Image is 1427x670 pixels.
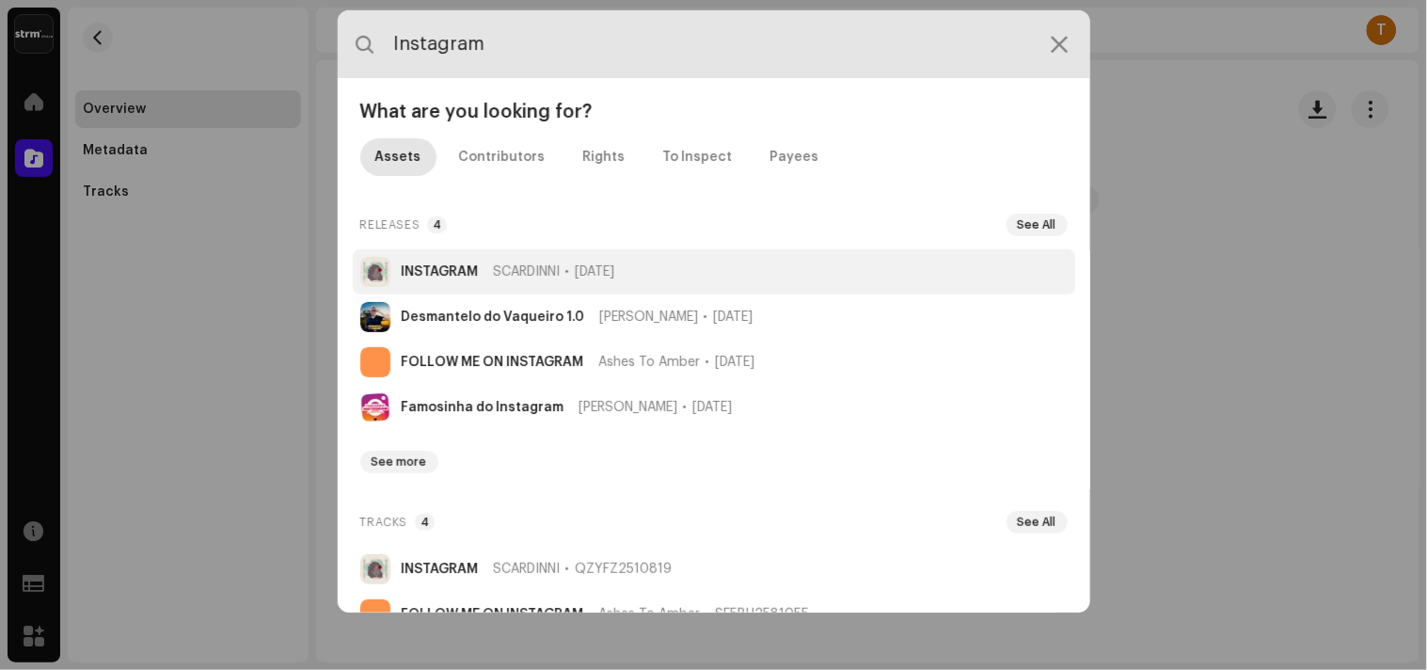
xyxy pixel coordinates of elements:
span: [DATE] [693,400,733,415]
button: See All [1007,214,1068,236]
div: To Inspect [663,138,733,176]
strong: INSTAGRAM [402,264,479,279]
input: Search [338,10,1090,78]
span: See All [1018,217,1056,232]
span: [DATE] [716,355,755,370]
span: [PERSON_NAME] [579,400,678,415]
p-badge: 4 [415,514,435,531]
span: Ashes To Amber [599,355,701,370]
strong: INSTAGRAM [402,562,479,577]
span: See more [372,455,427,470]
img: ea45198f-6f69-4c37-9e41-019c64d9fd06 [360,257,390,287]
strong: Famosinha do Instagram [402,400,564,415]
span: SCARDINNI [494,562,561,577]
button: See more [360,451,438,473]
div: Contributors [459,138,546,176]
img: 589f6e2a-ccd3-4869-bd66-0e5e6006cffa [360,302,390,332]
img: cbb37133-4e50-42aa-852f-8e7e23bd48ca [360,599,390,630]
img: ea45198f-6f69-4c37-9e41-019c64d9fd06 [360,554,390,584]
img: 76b68785-89e7-4291-b948-b2d88fcc0fab [360,392,390,423]
span: SE5BU2581055 [716,607,810,622]
span: Ashes To Amber [599,607,701,622]
div: Assets [375,138,421,176]
strong: Desmantelo do Vaqueiro 1.0 [402,310,585,325]
span: Tracks [360,511,408,534]
p-badge: 4 [427,216,447,233]
strong: FOLLOW ME ON INSTAGRAM [402,607,584,622]
span: [PERSON_NAME] [600,310,699,325]
div: Payees [770,138,819,176]
div: Rights [583,138,626,176]
button: See All [1007,511,1068,534]
span: Releases [360,214,420,236]
span: [DATE] [576,264,615,279]
div: What are you looking for? [353,101,1075,123]
strong: FOLLOW ME ON INSTAGRAM [402,355,584,370]
span: [DATE] [714,310,753,325]
span: SCARDINNI [494,264,561,279]
span: See All [1018,515,1056,530]
span: QZYFZ2510819 [576,562,673,577]
img: cbb37133-4e50-42aa-852f-8e7e23bd48ca [360,347,390,377]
